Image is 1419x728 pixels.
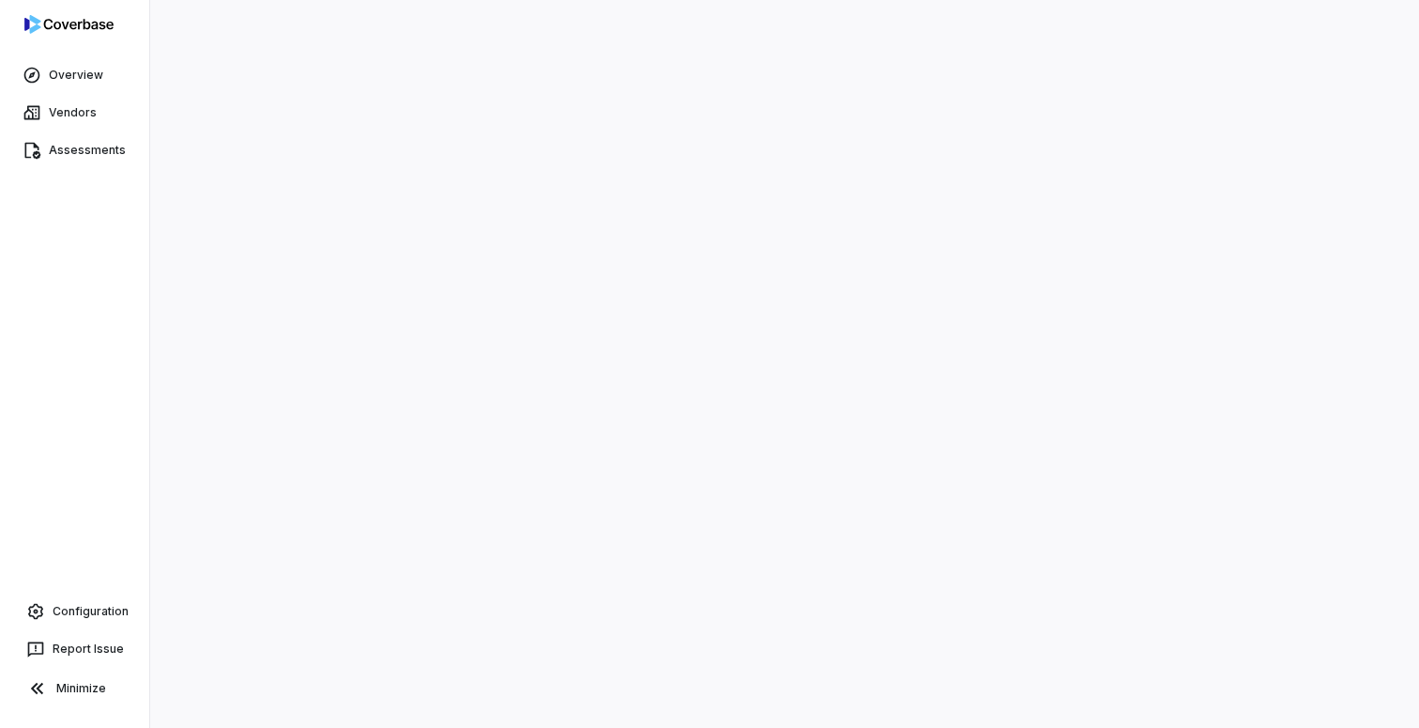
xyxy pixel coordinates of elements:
[4,58,145,92] a: Overview
[53,604,129,619] span: Configuration
[49,143,126,158] span: Assessments
[4,96,145,130] a: Vendors
[56,681,106,696] span: Minimize
[8,632,142,666] button: Report Issue
[8,595,142,628] a: Configuration
[49,68,103,83] span: Overview
[8,670,142,707] button: Minimize
[4,133,145,167] a: Assessments
[53,642,124,657] span: Report Issue
[49,105,97,120] span: Vendors
[24,15,114,34] img: logo-D7KZi-bG.svg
